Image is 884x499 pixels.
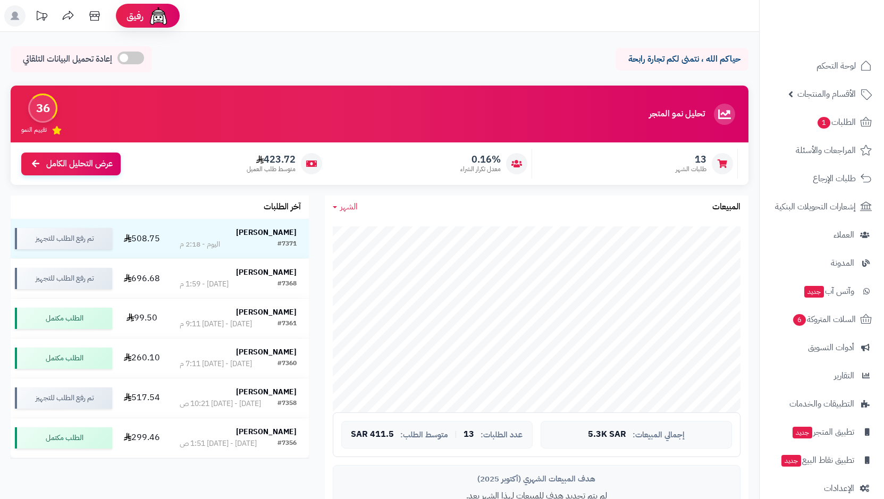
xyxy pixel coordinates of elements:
[676,165,706,174] span: طلبات الشهر
[633,430,685,439] span: إجمالي المبيعات:
[247,154,296,165] span: 423.72
[15,268,112,289] div: تم رفع الطلب للتجهيز
[236,227,297,238] strong: [PERSON_NAME]
[454,430,457,438] span: |
[15,387,112,409] div: تم رفع الطلب للتجهيز
[588,430,626,439] span: 5.3K SAR
[28,5,55,29] a: تحديثات المنصة
[236,346,297,358] strong: [PERSON_NAME]
[624,53,740,65] p: حياكم الله ، نتمنى لكم تجارة رابحة
[766,335,878,360] a: أدوات التسويق
[180,319,252,329] div: [DATE] - [DATE] 9:11 م
[712,202,740,212] h3: المبيعات
[766,447,878,473] a: تطبيق نقاط البيعجديد
[766,278,878,304] a: وآتس آبجديد
[180,399,261,409] div: [DATE] - [DATE] 10:21 ص
[766,166,878,191] a: طلبات الإرجاع
[481,430,523,439] span: عدد الطلبات:
[766,363,878,388] a: التقارير
[23,53,112,65] span: إعادة تحميل البيانات التلقائي
[333,201,358,213] a: الشهر
[116,378,167,418] td: 517.54
[116,418,167,458] td: 299.46
[277,239,297,250] div: #7371
[834,368,854,383] span: التقارير
[277,279,297,290] div: #7368
[15,348,112,369] div: الطلب مكتمل
[236,267,297,278] strong: [PERSON_NAME]
[804,286,824,298] span: جديد
[803,284,854,299] span: وآتس آب
[21,125,47,134] span: تقييم النمو
[116,259,167,298] td: 696.68
[766,419,878,445] a: تطبيق المتجرجديد
[649,109,705,119] h3: تحليل نمو المتجر
[813,171,856,186] span: طلبات الإرجاع
[676,154,706,165] span: 13
[780,453,854,468] span: تطبيق نقاط البيع
[15,228,112,249] div: تم رفع الطلب للتجهيز
[116,299,167,338] td: 99.50
[793,314,806,326] span: 6
[766,109,878,135] a: الطلبات1
[818,117,831,129] span: 1
[789,396,854,411] span: التطبيقات والخدمات
[824,481,854,496] span: الإعدادات
[148,5,169,27] img: ai-face.png
[15,427,112,449] div: الطلب مكتمل
[797,87,856,102] span: الأقسام والمنتجات
[793,427,812,438] span: جديد
[808,340,854,355] span: أدوات التسويق
[460,165,501,174] span: معدل تكرار الشراء
[180,239,220,250] div: اليوم - 2:18 م
[247,165,296,174] span: متوسط طلب العميل
[277,438,297,449] div: #7356
[236,307,297,318] strong: [PERSON_NAME]
[766,138,878,163] a: المراجعات والأسئلة
[351,430,394,439] span: 411.5 SAR
[341,473,732,485] div: هدف المبيعات الشهري (أكتوبر 2025)
[781,455,801,467] span: جديد
[277,399,297,409] div: #7358
[116,219,167,258] td: 508.75
[116,339,167,378] td: 260.10
[766,391,878,417] a: التطبيقات والخدمات
[816,58,856,73] span: لوحة التحكم
[180,438,257,449] div: [DATE] - [DATE] 1:51 ص
[766,250,878,276] a: المدونة
[264,202,301,212] h3: آخر الطلبات
[792,312,856,327] span: السلات المتروكة
[21,153,121,175] a: عرض التحليل الكامل
[812,24,874,47] img: logo-2.png
[400,430,448,439] span: متوسط الطلب:
[236,426,297,437] strong: [PERSON_NAME]
[775,199,856,214] span: إشعارات التحويلات البنكية
[460,154,501,165] span: 0.16%
[766,194,878,219] a: إشعارات التحويلات البنكية
[180,359,252,369] div: [DATE] - [DATE] 7:11 م
[46,158,113,170] span: عرض التحليل الكامل
[127,10,144,22] span: رفيق
[236,386,297,397] strong: [PERSON_NAME]
[766,53,878,79] a: لوحة التحكم
[792,425,854,439] span: تطبيق المتجر
[816,115,856,130] span: الطلبات
[796,143,856,158] span: المراجعات والأسئلة
[831,256,854,270] span: المدونة
[766,222,878,248] a: العملاء
[180,279,229,290] div: [DATE] - 1:59 م
[277,359,297,369] div: #7360
[340,200,358,213] span: الشهر
[15,308,112,329] div: الطلب مكتمل
[464,430,474,439] span: 13
[834,227,854,242] span: العملاء
[277,319,297,329] div: #7361
[766,307,878,332] a: السلات المتروكة6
